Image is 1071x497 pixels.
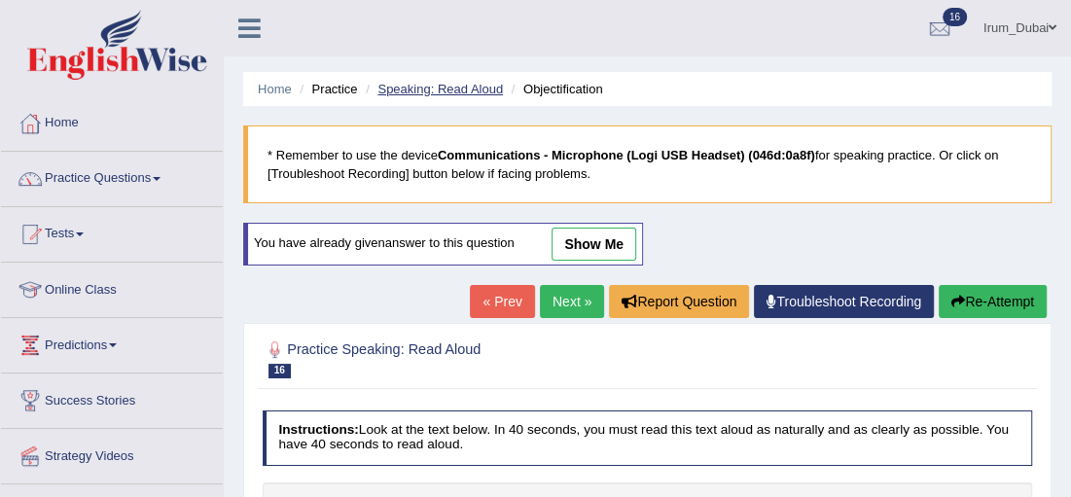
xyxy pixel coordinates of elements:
li: Practice [295,80,357,98]
a: Tests [1,207,223,256]
b: Communications - Microphone (Logi USB Headset) (046d:0a8f) [438,148,815,162]
span: 16 [268,364,291,378]
blockquote: * Remember to use the device for speaking practice. Or click on [Troubleshoot Recording] button b... [243,125,1052,203]
h4: Look at the text below. In 40 seconds, you must read this text aloud as naturally and as clearly ... [263,410,1033,466]
button: Re-Attempt [939,285,1047,318]
a: Next » [540,285,604,318]
h2: Practice Speaking: Read Aloud [263,337,740,378]
a: Practice Questions [1,152,223,200]
b: Instructions: [278,422,358,437]
button: Report Question [609,285,749,318]
a: Predictions [1,318,223,367]
a: Online Class [1,263,223,311]
a: Success Stories [1,373,223,422]
li: Objectification [507,80,603,98]
a: Home [258,82,292,96]
span: 16 [943,8,967,26]
div: You have already given answer to this question [243,223,643,266]
a: Strategy Videos [1,429,223,478]
a: show me [552,228,636,261]
a: Home [1,96,223,145]
a: Speaking: Read Aloud [377,82,503,96]
a: « Prev [470,285,534,318]
a: Troubleshoot Recording [754,285,934,318]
